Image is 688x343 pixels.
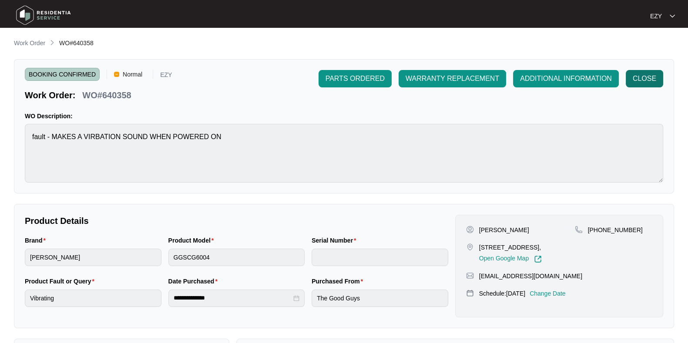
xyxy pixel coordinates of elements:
[160,72,172,81] p: EZY
[25,89,75,101] p: Work Order:
[13,2,74,28] img: residentia service logo
[466,272,474,280] img: map-pin
[168,236,218,245] label: Product Model
[466,289,474,297] img: map-pin
[25,249,161,266] input: Brand
[12,39,47,48] a: Work Order
[59,40,94,47] span: WO#640358
[119,68,146,81] span: Normal
[650,12,662,20] p: EZY
[479,243,542,252] p: [STREET_ADDRESS],
[25,277,98,286] label: Product Fault or Query
[466,243,474,251] img: map-pin
[82,89,131,101] p: WO#640358
[534,255,542,263] img: Link-External
[479,272,582,280] p: [EMAIL_ADDRESS][DOMAIN_NAME]
[406,73,499,84] span: WARRANTY REPLACEMENT
[319,70,392,87] button: PARTS ORDERED
[479,289,525,298] p: Schedule: [DATE]
[25,215,448,227] p: Product Details
[326,73,385,84] span: PARTS ORDERED
[399,70,506,87] button: WARRANTY REPLACEMENT
[626,70,663,87] button: CLOSE
[14,39,45,47] p: Work Order
[25,290,161,307] input: Product Fault or Query
[49,39,56,46] img: chevron-right
[466,226,474,233] img: user-pin
[312,236,359,245] label: Serial Number
[312,290,448,307] input: Purchased From
[513,70,619,87] button: ADDITIONAL INFORMATION
[479,226,529,234] p: [PERSON_NAME]
[479,255,542,263] a: Open Google Map
[588,226,643,234] p: [PHONE_NUMBER]
[520,73,612,84] span: ADDITIONAL INFORMATION
[168,249,305,266] input: Product Model
[25,236,49,245] label: Brand
[25,124,663,183] textarea: fault - MAKES A VIRBATION SOUND WHEN POWERED ON
[575,226,583,233] img: map-pin
[25,112,663,120] p: WO Description:
[670,14,675,18] img: dropdown arrow
[168,277,221,286] label: Date Purchased
[174,293,292,303] input: Date Purchased
[633,73,656,84] span: CLOSE
[530,289,566,298] p: Change Date
[312,277,366,286] label: Purchased From
[114,72,119,77] img: Vercel Logo
[312,249,448,266] input: Serial Number
[25,68,100,81] span: BOOKING CONFIRMED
